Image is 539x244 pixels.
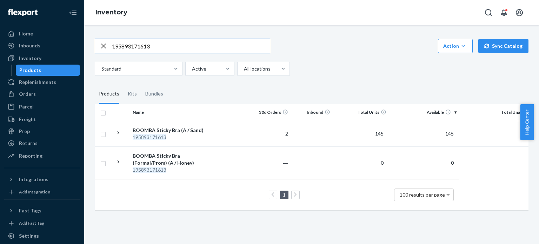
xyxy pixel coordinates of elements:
[4,101,80,112] a: Parcel
[19,176,48,183] div: Integrations
[90,2,133,23] ol: breadcrumbs
[130,104,209,121] th: Name
[291,104,333,121] th: Inbound
[191,65,192,72] input: Active
[249,121,291,146] td: 2
[497,6,511,20] button: Open notifications
[128,84,137,104] div: Kits
[481,6,495,20] button: Open Search Box
[19,30,33,37] div: Home
[4,188,80,196] a: Add Integration
[133,134,166,140] em: 195893171613
[4,126,80,137] a: Prep
[4,40,80,51] a: Inbounds
[133,167,166,173] em: 195893171613
[448,160,457,166] span: 0
[19,116,36,123] div: Freight
[19,91,36,98] div: Orders
[133,127,206,134] div: BOOMBA Sticky Bra (A / Sand)
[4,88,80,100] a: Orders
[4,230,80,242] a: Settings
[4,219,80,227] a: Add Fast Tag
[4,114,80,125] a: Freight
[19,128,30,135] div: Prep
[112,39,270,53] input: Search inventory by name or sku
[4,28,80,39] a: Home
[378,160,386,166] span: 0
[19,140,38,147] div: Returns
[16,65,80,76] a: Products
[443,42,467,50] div: Action
[372,131,386,137] span: 145
[95,8,127,16] a: Inventory
[249,104,291,121] th: 30d Orders
[243,65,244,72] input: All locations
[249,146,291,179] td: ―
[19,67,41,74] div: Products
[520,104,534,140] button: Help Center
[19,103,34,110] div: Parcel
[4,150,80,161] a: Reporting
[4,174,80,185] button: Integrations
[19,189,50,195] div: Add Integration
[4,77,80,88] a: Replenishments
[19,42,40,49] div: Inbounds
[478,39,528,53] button: Sync Catalog
[326,160,330,166] span: —
[19,220,44,226] div: Add Fast Tag
[4,53,80,64] a: Inventory
[400,192,445,198] span: 100 results per page
[99,84,119,104] div: Products
[19,232,39,239] div: Settings
[19,55,41,62] div: Inventory
[326,131,330,137] span: —
[133,152,206,166] div: BOOMBA Sticky Bra (Formal/Prom) (A / Honey)
[66,6,80,20] button: Close Navigation
[19,152,42,159] div: Reporting
[389,104,459,121] th: Available
[8,9,38,16] img: Flexport logo
[145,84,163,104] div: Bundles
[19,207,41,214] div: Fast Tags
[333,104,389,121] th: Total Units
[281,192,287,198] a: Page 1 is your current page
[4,138,80,149] a: Returns
[442,131,457,137] span: 145
[438,39,473,53] button: Action
[4,205,80,216] button: Fast Tags
[512,6,526,20] button: Open account menu
[19,79,56,86] div: Replenishments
